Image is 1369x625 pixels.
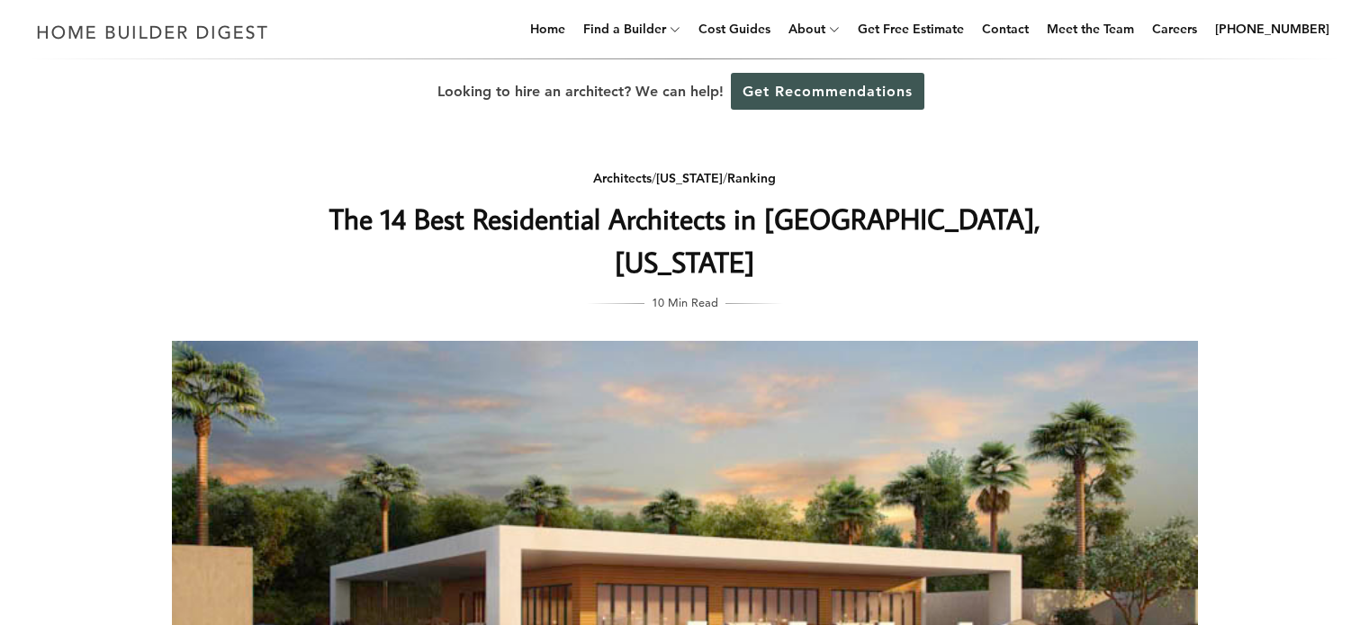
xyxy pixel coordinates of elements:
img: Home Builder Digest [29,14,276,49]
a: Architects [593,170,652,186]
span: 10 Min Read [652,292,718,312]
div: / / [326,167,1044,190]
a: [US_STATE] [656,170,723,186]
a: Ranking [727,170,776,186]
h1: The 14 Best Residential Architects in [GEOGRAPHIC_DATA], [US_STATE] [326,197,1044,283]
a: Get Recommendations [731,73,924,110]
